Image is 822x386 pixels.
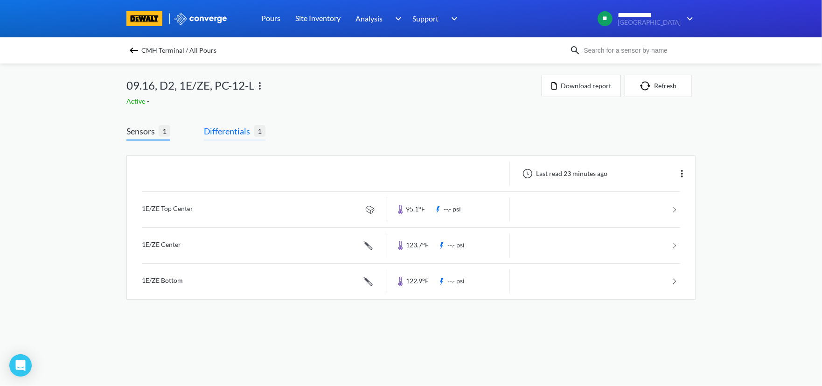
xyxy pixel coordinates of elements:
div: Last read 23 minutes ago [517,168,610,179]
span: CMH Terminal / All Pours [141,44,216,57]
span: [GEOGRAPHIC_DATA] [618,19,681,26]
span: Sensors [126,125,159,138]
img: icon-file.svg [551,82,557,90]
img: downArrow.svg [681,13,696,24]
button: Refresh [625,75,692,97]
img: icon-search.svg [570,45,581,56]
span: Analysis [355,13,383,24]
img: downArrow.svg [389,13,404,24]
span: 09.16, D2, 1E/ZE, PC-12-L [126,77,254,94]
span: Active [126,97,147,105]
span: Support [412,13,439,24]
span: - [147,97,151,105]
img: branding logo [126,11,162,26]
a: branding logo [126,11,174,26]
span: Differentials [204,125,254,138]
img: backspace.svg [128,45,139,56]
span: 1 [254,125,265,137]
input: Search for a sensor by name [581,45,694,56]
img: downArrow.svg [445,13,460,24]
img: more.svg [254,80,265,91]
img: logo_ewhite.svg [174,13,228,25]
img: icon-refresh.svg [640,81,654,91]
button: Download report [542,75,621,97]
img: more.svg [676,168,688,179]
span: 1 [159,125,170,137]
div: Open Intercom Messenger [9,354,32,377]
